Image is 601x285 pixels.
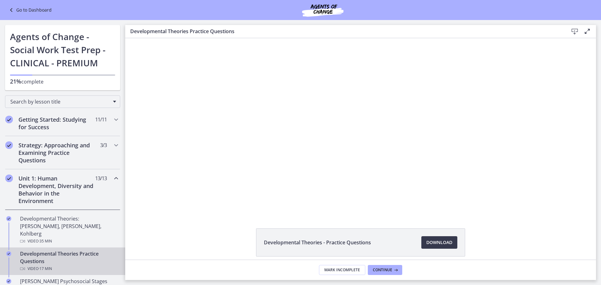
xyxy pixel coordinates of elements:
div: Search by lesson title [5,95,120,108]
span: 13 / 13 [95,175,107,182]
i: Completed [6,279,11,284]
div: Video [20,237,118,245]
i: Completed [6,216,11,221]
button: Mark Incomplete [319,265,365,275]
span: Search by lesson title [10,98,110,105]
img: Agents of Change Social Work Test Prep [285,3,360,18]
p: complete [10,78,115,85]
i: Completed [5,175,13,182]
i: Completed [5,116,13,123]
span: · 17 min [39,265,52,272]
span: Download [426,239,452,246]
iframe: Video Lesson [125,38,596,214]
span: 11 / 11 [95,116,107,123]
div: Developmental Theories Practice Questions [20,250,118,272]
a: Download [421,236,457,249]
span: Mark Incomplete [324,267,360,272]
span: Continue [373,267,392,272]
a: Go to Dashboard [8,6,52,14]
h3: Developmental Theories Practice Questions [130,28,558,35]
h2: Getting Started: Studying for Success [18,116,95,131]
h2: Unit 1: Human Development, Diversity and Behavior in the Environment [18,175,95,205]
span: Developmental Theories - Practice Questions [264,239,371,246]
h1: Agents of Change - Social Work Test Prep - CLINICAL - PREMIUM [10,30,115,69]
span: 3 / 3 [100,141,107,149]
span: 21% [10,78,21,85]
i: Completed [5,141,13,149]
i: Completed [6,251,11,256]
div: Video [20,265,118,272]
div: Developmental Theories: [PERSON_NAME], [PERSON_NAME], Kohlberg [20,215,118,245]
h2: Strategy: Approaching and Examining Practice Questions [18,141,95,164]
span: · 35 min [39,237,52,245]
button: Continue [368,265,402,275]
